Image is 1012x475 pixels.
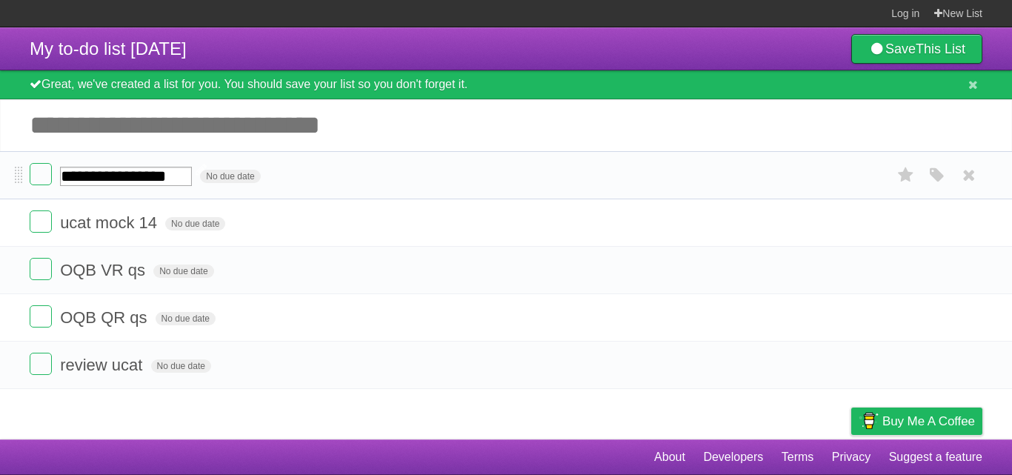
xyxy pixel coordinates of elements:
[889,443,982,471] a: Suggest a feature
[832,443,870,471] a: Privacy
[703,443,763,471] a: Developers
[851,408,982,435] a: Buy me a coffee
[60,308,150,327] span: OQB QR qs
[654,443,685,471] a: About
[30,305,52,328] label: Done
[165,217,225,230] span: No due date
[30,353,52,375] label: Done
[30,163,52,185] label: Done
[916,41,965,56] b: This List
[30,258,52,280] label: Done
[156,312,216,325] span: No due date
[882,408,975,434] span: Buy me a coffee
[151,359,211,373] span: No due date
[60,356,146,374] span: review ucat
[859,408,879,434] img: Buy me a coffee
[892,163,920,187] label: Star task
[30,210,52,233] label: Done
[153,265,213,278] span: No due date
[200,170,260,183] span: No due date
[782,443,814,471] a: Terms
[30,39,187,59] span: My to-do list [DATE]
[60,213,161,232] span: ucat mock 14
[851,34,982,64] a: SaveThis List
[60,261,149,279] span: OQB VR qs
